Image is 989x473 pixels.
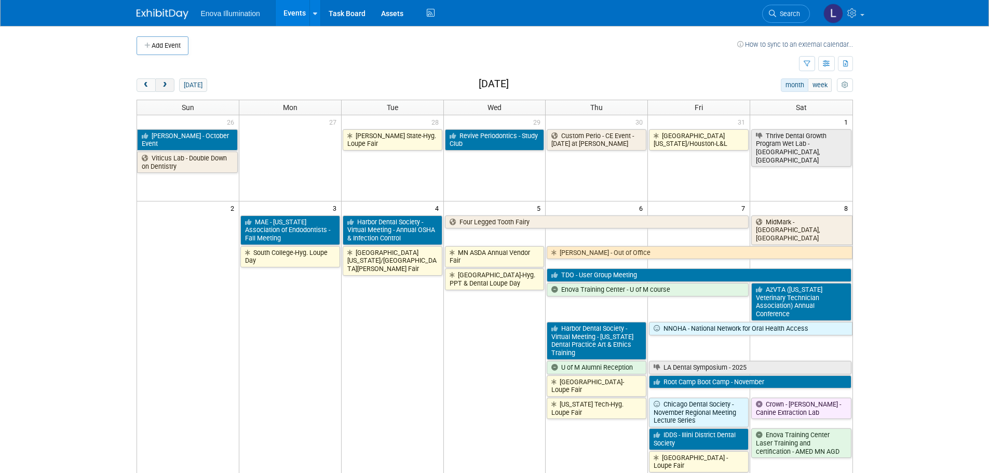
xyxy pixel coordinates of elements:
a: Enova Training Center - U of M course [547,283,749,296]
a: IDDS - Illini District Dental Society [649,428,749,450]
span: Sat [796,103,807,112]
span: Search [776,10,800,18]
span: Sun [182,103,194,112]
a: South College-Hyg. Loupe Day [240,246,340,267]
i: Personalize Calendar [842,82,848,89]
span: 4 [434,201,443,214]
span: Fri [695,103,703,112]
button: month [781,78,808,92]
span: 3 [332,201,341,214]
a: [PERSON_NAME] - Out of Office [547,246,852,260]
a: LA Dental Symposium - 2025 [649,361,851,374]
a: Harbor Dental Society - Virtual Meeting - [US_STATE] Dental Practice Art & Ethics Training [547,322,646,360]
span: Thu [590,103,603,112]
span: 29 [532,115,545,128]
img: ExhibitDay [137,9,188,19]
button: next [155,78,174,92]
span: Mon [283,103,297,112]
span: 30 [634,115,647,128]
span: 2 [229,201,239,214]
button: myCustomButton [837,78,852,92]
a: [GEOGRAPHIC_DATA] - Loupe Fair [649,451,749,472]
span: 26 [226,115,239,128]
a: Custom Perio - CE Event - [DATE] at [PERSON_NAME] [547,129,646,151]
span: 6 [638,201,647,214]
a: MAE - [US_STATE] Association of Endodontists - Fall Meeting [240,215,340,245]
a: NNOHA - National Network for Oral Health Access [649,322,852,335]
a: Harbor Dental Society - Virtual Meeting - Annual OSHA & Infection Control [343,215,442,245]
span: 1 [843,115,852,128]
a: Four Legged Tooth Fairy [445,215,749,229]
img: Lucas Mlinarcik [823,4,843,23]
a: [GEOGRAPHIC_DATA]- Loupe Fair [547,375,646,397]
span: 5 [536,201,545,214]
button: Add Event [137,36,188,55]
button: [DATE] [179,78,207,92]
a: TDO - User Group Meeting [547,268,851,282]
a: [GEOGRAPHIC_DATA]-Hyg. PPT & Dental Loupe Day [445,268,545,290]
h2: [DATE] [479,78,509,90]
a: U of M Alumni Reception [547,361,646,374]
a: MidMark - [GEOGRAPHIC_DATA], [GEOGRAPHIC_DATA] [751,215,852,245]
a: Revive Periodontics - Study Club [445,129,545,151]
a: [PERSON_NAME] - October Event [137,129,238,151]
button: week [808,78,832,92]
a: AzVTA ([US_STATE] Veterinary Technician Association) Annual Conference [751,283,851,321]
span: 27 [328,115,341,128]
a: [GEOGRAPHIC_DATA][US_STATE]/[GEOGRAPHIC_DATA][PERSON_NAME] Fair [343,246,442,276]
a: Root Camp Boot Camp - November [649,375,851,389]
a: Crown - [PERSON_NAME] - Canine Extraction Lab [751,398,851,419]
a: Enova Training Center Laser Training and certification - AMED MN AGD [751,428,851,458]
a: How to sync to an external calendar... [737,40,853,48]
a: [US_STATE] Tech-Hyg. Loupe Fair [547,398,646,419]
span: Tue [387,103,398,112]
span: 28 [430,115,443,128]
a: Viticus Lab - Double Down on Dentistry [137,152,238,173]
span: 7 [740,201,750,214]
button: prev [137,78,156,92]
a: MN ASDA Annual Vendor Fair [445,246,545,267]
a: Chicago Dental Society - November Regional Meeting Lecture Series [649,398,749,427]
a: [GEOGRAPHIC_DATA][US_STATE]/Houston-L&L [649,129,749,151]
span: 31 [737,115,750,128]
a: Search [762,5,810,23]
a: [PERSON_NAME] State-Hyg. Loupe Fair [343,129,442,151]
span: 8 [843,201,852,214]
span: Wed [487,103,502,112]
a: Thrive Dental Growth Program Wet Lab - [GEOGRAPHIC_DATA], [GEOGRAPHIC_DATA] [751,129,851,167]
span: Enova Illumination [201,9,260,18]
